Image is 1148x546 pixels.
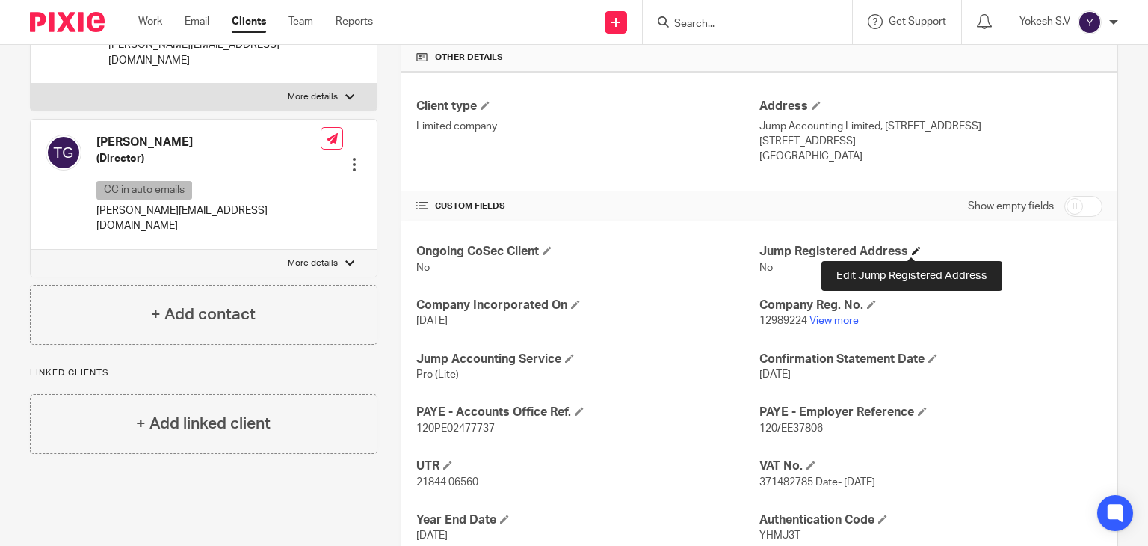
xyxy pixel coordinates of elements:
[336,14,373,29] a: Reports
[96,135,321,150] h4: [PERSON_NAME]
[759,352,1102,367] h4: Confirmation Statement Date
[416,119,759,134] p: Limited company
[673,18,807,31] input: Search
[416,530,448,541] span: [DATE]
[759,99,1102,114] h4: Address
[759,316,807,326] span: 12989224
[96,181,192,200] p: CC in auto emails
[232,14,266,29] a: Clients
[416,477,478,488] span: 21844 06560
[46,135,81,171] img: svg%3E
[889,16,946,27] span: Get Support
[30,12,105,32] img: Pixie
[759,134,1102,149] p: [STREET_ADDRESS]
[136,412,271,435] h4: + Add linked client
[759,119,1102,134] p: Jump Accounting Limited, [STREET_ADDRESS]
[30,367,377,379] p: Linked clients
[416,458,759,474] h4: UTR
[138,14,162,29] a: Work
[151,303,256,326] h4: + Add contact
[185,14,209,29] a: Email
[288,257,338,269] p: More details
[1078,10,1102,34] img: svg%3E
[96,151,321,166] h5: (Director)
[416,200,759,212] h4: CUSTOM FIELDS
[416,423,495,434] span: 120PE02477737
[416,512,759,528] h4: Year End Date
[416,316,448,326] span: [DATE]
[416,244,759,260] h4: Ongoing CoSec Client
[416,369,459,380] span: Pro (Lite)
[759,530,800,541] span: YHMJ3T
[288,14,313,29] a: Team
[759,369,791,380] span: [DATE]
[416,352,759,367] h4: Jump Accounting Service
[809,316,859,326] a: View more
[759,512,1102,528] h4: Authentication Code
[288,91,338,103] p: More details
[108,37,322,68] p: [PERSON_NAME][EMAIL_ADDRESS][DOMAIN_NAME]
[968,199,1054,214] label: Show empty fields
[416,405,759,420] h4: PAYE - Accounts Office Ref.
[759,458,1102,474] h4: VAT No.
[759,298,1102,313] h4: Company Reg. No.
[416,99,759,114] h4: Client type
[416,298,759,313] h4: Company Incorporated On
[96,203,321,234] p: [PERSON_NAME][EMAIL_ADDRESS][DOMAIN_NAME]
[759,244,1102,260] h4: Jump Registered Address
[759,263,773,273] span: No
[1019,14,1070,29] p: Yokesh S.V
[759,423,823,434] span: 120/EE37806
[759,149,1102,164] p: [GEOGRAPHIC_DATA]
[416,263,430,273] span: No
[435,52,503,64] span: Other details
[759,405,1102,420] h4: PAYE - Employer Reference
[759,477,875,488] span: 371482785 Date- [DATE]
